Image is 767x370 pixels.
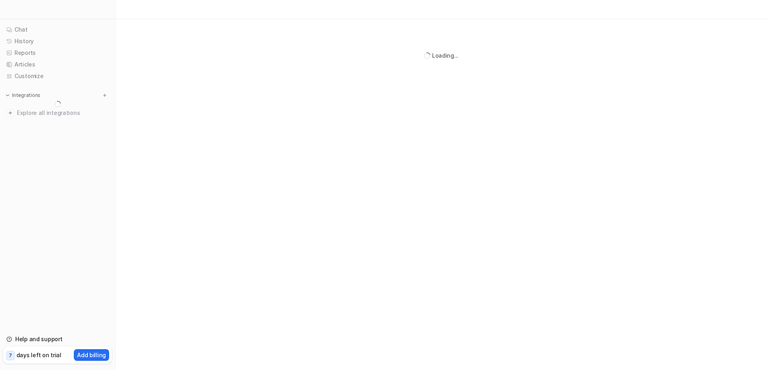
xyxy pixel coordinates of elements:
[102,92,108,98] img: menu_add.svg
[77,351,106,359] p: Add billing
[74,349,109,361] button: Add billing
[3,91,43,99] button: Integrations
[6,109,14,117] img: explore all integrations
[12,92,41,99] p: Integrations
[3,334,112,345] a: Help and support
[5,92,10,98] img: expand menu
[9,352,12,359] p: 7
[17,107,109,119] span: Explore all integrations
[3,24,112,35] a: Chat
[3,70,112,82] a: Customize
[3,107,112,119] a: Explore all integrations
[3,36,112,47] a: History
[3,59,112,70] a: Articles
[432,51,459,60] div: Loading...
[3,47,112,58] a: Reports
[16,351,61,359] p: days left on trial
